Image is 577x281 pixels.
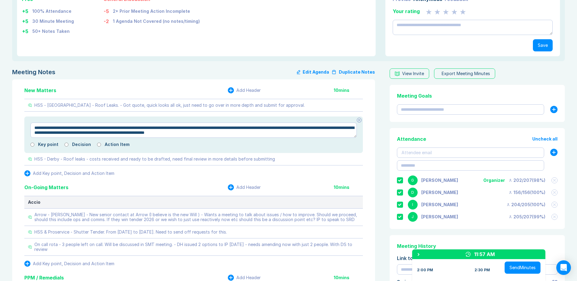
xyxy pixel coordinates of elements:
div: Add Key point, Decision and Action Item [33,171,114,176]
div: Arrow - [PERSON_NAME] - New senior contact at Arrow (I believe is the new Will ) - Wants a meetin... [34,212,359,222]
td: 30 Minute Meeting [32,15,74,25]
div: Gemma White [421,178,458,183]
div: 10 mins [334,275,363,280]
div: J [408,212,418,222]
div: HSS - [GEOGRAPHIC_DATA] - Roof Leaks. - Got quote, quick looks all ok, just need to go over in mo... [34,103,305,108]
div: I [408,200,418,210]
button: Add Header [228,87,261,93]
td: -2 [103,15,113,25]
div: 156 / 156 ( 100 %) [509,190,545,195]
td: + 5 [22,25,32,35]
button: Add Key point, Decision and Action Item [24,170,114,176]
div: View Invite [402,71,424,76]
div: Add Header [236,88,261,93]
label: Decision [72,142,91,147]
td: 100% Attendance [32,5,74,15]
div: 205 / 207 ( 99 %) [509,214,545,219]
td: + 5 [22,5,32,15]
div: 2:30 PM [474,268,490,272]
div: On call rota - 3 people left on call. Will be discussed in SMT meeting. - DH issued 2 options to ... [34,242,359,252]
div: HSS - Derby - Roof leaks - costs received and ready to be drafted, need final review in more deta... [34,157,275,161]
div: D [408,188,418,197]
button: View Invite [390,68,429,79]
div: Link to Previous Meetings [397,255,558,262]
div: G [408,175,418,185]
div: Add Key point, Decision and Action Item [33,261,114,266]
div: 2:00 PM [417,268,433,272]
label: Key point [38,142,58,147]
button: Add Header [228,275,261,281]
div: Your rating [393,8,420,15]
div: David Hayter [421,190,458,195]
button: Duplicate Notes [332,68,375,76]
div: 202 / 207 ( 98 %) [509,178,545,183]
td: 1 Agenda Not Covered (no notes/timing) [113,15,200,25]
div: Attendance [397,135,426,143]
div: 10 mins [334,185,363,190]
label: Action Item [105,142,130,147]
td: 2+ Prior Meeting Action Incomplete [113,5,200,15]
button: Save [533,39,553,51]
button: Add Header [228,184,261,190]
div: 0 Stars [426,8,466,15]
button: Edit Agenda [297,68,329,76]
div: HSS & Proservice - Shutter Tender. From [DATE] to [DATE]. Need to send off requests for this. [34,230,227,234]
div: Meeting Goals [397,92,558,99]
button: Export Meeting Minutes [434,68,495,79]
button: SendMinutes [505,262,541,274]
div: On-Going Matters [24,184,68,191]
div: 204 / 205 ( 100 %) [506,202,545,207]
div: Open Intercom Messenger [556,260,571,275]
button: Uncheck all [532,137,558,141]
div: Accio [28,200,359,205]
div: Add Header [236,275,261,280]
div: Iain Parnell [421,202,458,207]
div: Meeting Notes [12,68,55,76]
td: -5 [103,5,113,15]
div: Export Meeting Minutes [442,71,490,76]
div: Add Header [236,185,261,190]
div: Organizer [483,178,505,183]
div: Jonny Welbourn [421,214,458,219]
div: New Matters [24,87,56,94]
div: Meeting History [397,242,558,250]
td: + 5 [22,15,32,25]
div: 11:57 AM [474,251,495,258]
td: 50+ Notes Taken [32,25,74,35]
div: 10 mins [334,88,363,93]
button: Add Key point, Decision and Action Item [24,261,114,267]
